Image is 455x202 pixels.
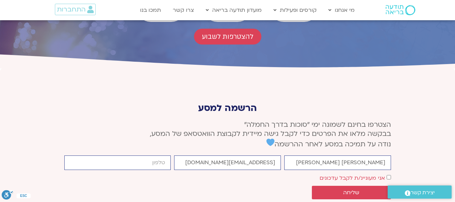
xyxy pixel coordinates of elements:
a: יצירת קשר [388,185,452,199]
a: תמכו בנו [137,4,164,17]
p: הצטרפו בחינם לשמונה ימי ״סוכות בדרך החמלה״ [64,120,391,149]
span: להצטרפות לשבוע [202,33,253,40]
input: אימייל [174,155,281,170]
button: שליחה [312,186,391,199]
span: יצירת קשר [411,188,435,197]
a: צרו קשר [169,4,197,17]
input: מותר להשתמש רק במספרים ותווי טלפון (#, -, *, וכו'). [64,155,171,170]
a: קורסים ופעילות [270,4,320,17]
img: 💙 [266,138,274,146]
label: אני מעוניינ/ת לקבל עדכונים [320,174,385,181]
a: להצטרפות לשבוע [194,29,261,45]
span: נודה על תמיכה במסע לאחר ההרשמה [266,140,391,149]
p: הרשמה למסע [64,103,391,113]
a: מי אנחנו [325,4,358,17]
a: התחברות [55,4,96,15]
img: תודעה בריאה [386,5,415,15]
span: התחברות [57,6,86,13]
span: שליחה [343,190,359,196]
input: שם פרטי [284,155,391,170]
span: בבקשה מלאו את הפרטים כדי לקבל גישה מיידית לקבוצת הוואטסאפ של המסע, [150,129,391,138]
a: מועדון תודעה בריאה [202,4,265,17]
